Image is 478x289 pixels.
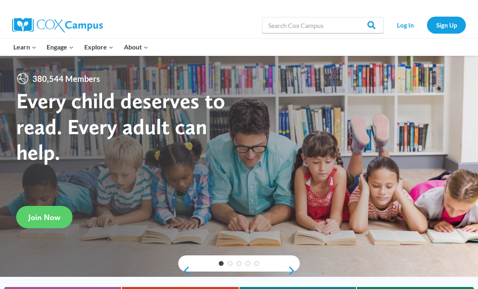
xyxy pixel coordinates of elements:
[16,88,225,165] strong: Every child deserves to read. Every adult can help.
[28,212,60,222] span: Join Now
[262,17,384,33] input: Search Cox Campus
[8,39,153,56] nav: Primary Navigation
[228,261,233,266] a: 2
[16,206,73,228] a: Join Now
[124,42,148,52] span: About
[288,266,300,276] a: next
[13,42,36,52] span: Learn
[237,261,241,266] a: 3
[29,72,103,85] span: 380,544 Members
[388,17,466,33] nav: Secondary Navigation
[388,17,423,33] a: Log In
[245,261,250,266] a: 4
[12,18,103,32] img: Cox Campus
[219,261,224,266] a: 1
[427,17,466,33] a: Sign Up
[47,42,74,52] span: Engage
[254,261,259,266] a: 5
[178,266,190,276] a: previous
[84,42,113,52] span: Explore
[178,263,300,279] div: content slider buttons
